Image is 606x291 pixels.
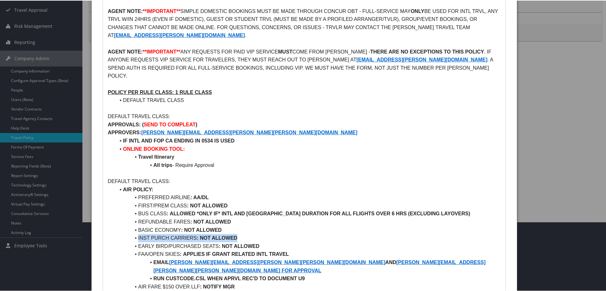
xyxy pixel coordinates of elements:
li: PREFERRED AIRLINE [115,193,501,201]
strong: : [180,251,182,256]
strong: AND [385,259,396,264]
li: INST PURCH CARRIERS [115,233,501,242]
a: [PERSON_NAME][EMAIL_ADDRESS][PERSON_NAME][PERSON_NAME][DOMAIN_NAME] FOR APPROVAL [153,259,486,273]
strong: SEND TO COMPLEAT [144,121,196,127]
strong: ) [196,121,197,127]
strong: ONLY [411,8,424,13]
u: POLICY PER RULE CLASS: 1 RULE CLASS [108,89,212,94]
strong: : [167,210,168,216]
a: [PERSON_NAME][EMAIL_ADDRESS][PERSON_NAME][PERSON_NAME][DOMAIN_NAME] [169,259,385,264]
li: EARLY BIRD/PURCHASED SEATS [115,242,501,250]
strong: ALLOWED *ONLY IF* INTL AND [GEOGRAPHIC_DATA] DURATION FOR ALL FLIGHTS OVER 6 HRS (EXCLUDING LAYOV... [170,210,470,216]
strong: : AA/DL [190,194,209,199]
strong: NOTIFY MGR [203,283,235,289]
a: [PERSON_NAME][EMAIL_ADDRESS][PERSON_NAME][PERSON_NAME][DOMAIN_NAME] [141,129,358,135]
strong: All trips [153,162,172,167]
a: [EMAIL_ADDRESS][PERSON_NAME][DOMAIN_NAME] [114,32,245,37]
li: DEFAULT TRAVEL CLASS [115,96,501,104]
li: AIR FARE $150 OVER LLF [115,282,501,290]
p: ANY REQUESTS FOR PAID VIP SERVICE COME FROM [PERSON_NAME] - . IF ANYONE REQUESTS VIP SERVICE FOR ... [108,47,501,79]
li: REFUNDABLE FARES [115,217,501,225]
strong: Travel Itinerary [138,154,174,159]
strong: APPROVERS: [108,129,141,135]
strong: AGENT NOTE: [108,8,143,13]
strong: : NOT ALLOWED [187,202,228,208]
strong: EMAIL [153,259,169,264]
strong: : NOT ALLOWED [219,243,259,248]
strong: RUN CUSTCODE.CSL WHEN APRVL REC'D TO DOCUMENT U9 [153,275,305,281]
strong: ONLINE BOOKING TOOL: [123,146,185,151]
strong: IF INTL AND FOP CA ENDING IN 0534 IS USED [123,137,235,143]
li: BUS CLASS [115,209,501,217]
li: FIRST/PREM CLASS [115,201,501,209]
strong: AGENT NOTE: [108,48,143,54]
strong: : NOT ALLOWED [197,235,237,240]
li: BASIC ECONOMY [115,225,501,234]
a: [EMAIL_ADDRESS][PERSON_NAME][DOMAIN_NAME] [357,56,487,62]
strong: APPROVALS: [108,121,141,127]
strong: MUST [278,48,292,54]
strong: : NOT ALLOWED [190,218,231,224]
strong: APPLIES IF GRANT RELATED INTL TRAVEL [183,251,289,256]
strong: : [200,283,202,289]
li: FAA/OPEN SKIES [115,250,501,258]
strong: : NOT ALLOWED [181,227,222,232]
strong: ( [142,121,144,127]
p: DEFAULT TRAVEL CLASS: [108,177,501,185]
li: - Require Approval [115,161,501,169]
p: DEFAULT TRAVEL CLASS: [108,112,501,120]
p: SIMPLE DOMESTIC BOOKINGS MUST BE MADE THROUGH CONCUR OBT - FULL-SERVICE MAY BE USED FOR INTL TRVL... [108,7,501,39]
strong: AIR POLICY: [123,186,153,192]
strong: THERE ARE NO EXCEPTIONS TO THIS POLICY [370,48,484,54]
